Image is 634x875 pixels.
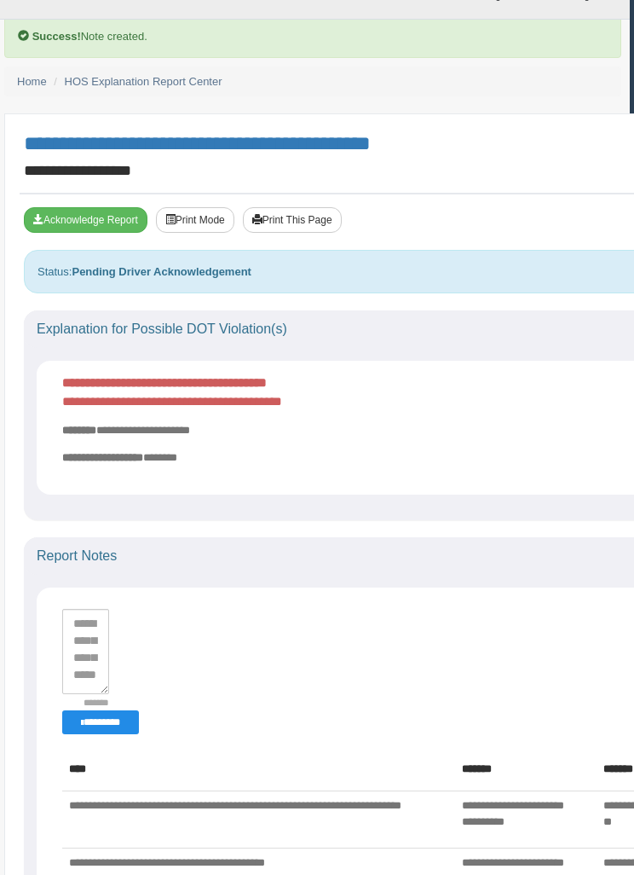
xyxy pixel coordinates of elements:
[32,31,81,43] b: Success!
[65,76,222,89] a: HOS Explanation Report Center
[243,208,342,234] button: Print This Page
[24,208,147,234] button: Acknowledge Receipt
[62,711,139,735] button: Change Filter Options
[17,76,47,89] a: Home
[72,266,251,279] strong: Pending Driver Acknowledgement
[156,208,234,234] button: Print Mode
